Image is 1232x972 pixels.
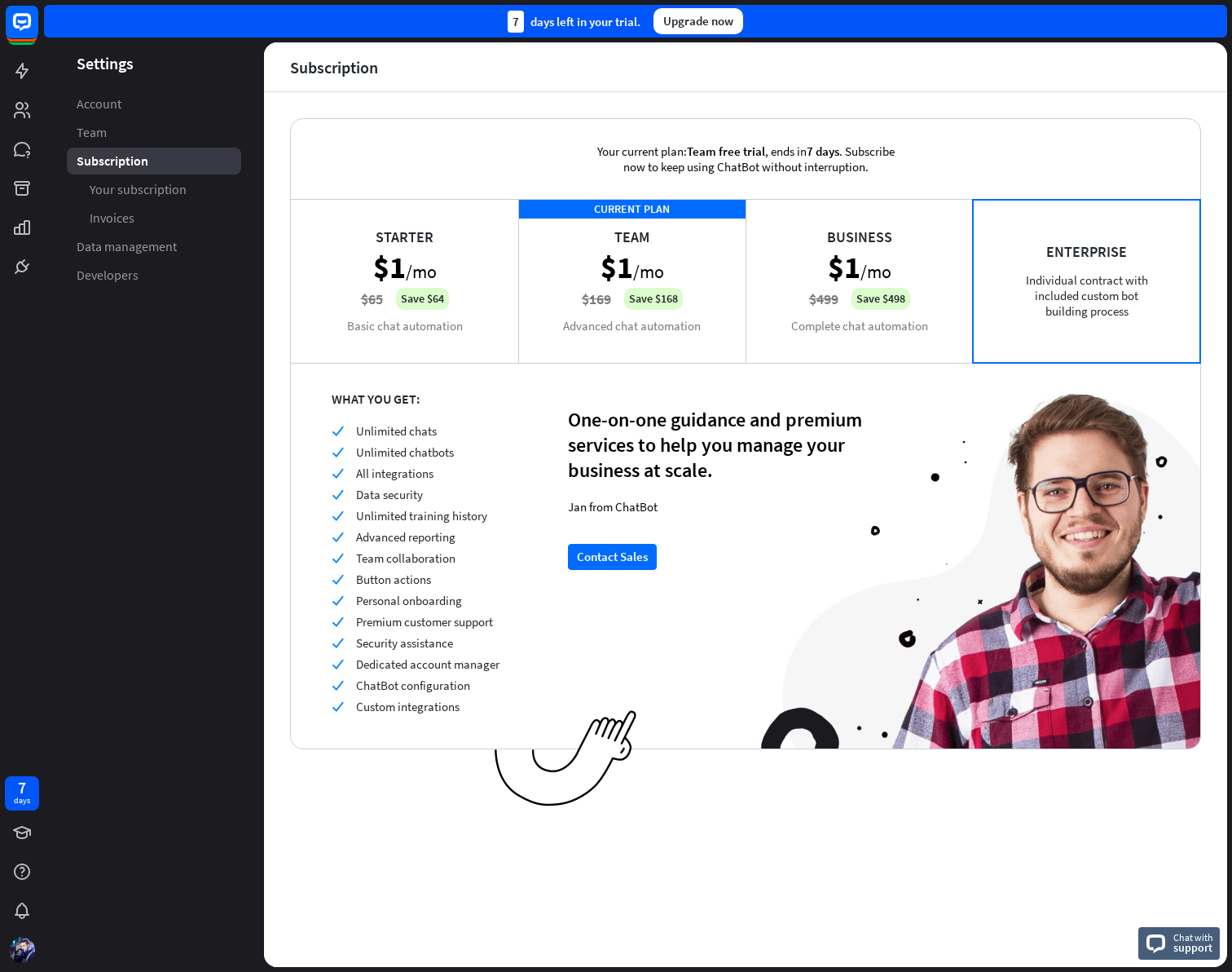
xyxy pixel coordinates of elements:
span: Security assistance [356,635,453,651]
span: Chat with [1173,930,1213,945]
i: check [332,467,344,479]
span: Team collaboration [356,550,455,566]
a: Invoices [67,205,241,232]
span: Dedicated account manager [356,656,499,672]
button: Open LiveChat chat widget [13,7,62,55]
span: Developers [77,267,139,284]
div: Your current plan: , ends in . Subscribe now to keep using ChatBot without interruption. [570,119,921,199]
a: 7 days [5,776,39,811]
i: check [332,637,344,649]
i: check [332,658,344,670]
span: ChatBot configuration [356,678,470,693]
span: All integrations [356,466,433,481]
a: Team [67,119,241,146]
span: Team free trial [687,144,765,159]
i: check [332,446,344,458]
span: Invoices [90,210,134,227]
span: Data security [356,487,423,502]
div: 7 [508,11,524,33]
span: Custom integrations [356,699,460,714]
i: check [332,425,344,437]
span: 7 days [807,144,839,159]
i: check [332,616,344,628]
span: Personal onboarding [356,593,462,608]
header: Settings [44,52,264,74]
span: Button actions [356,572,431,587]
i: check [332,700,344,713]
div: Upgrade now [653,8,743,34]
i: check [332,531,344,543]
i: check [332,594,344,607]
span: Unlimited chatbots [356,444,454,460]
span: Subscription [77,152,148,170]
div: Subscription [290,58,378,77]
span: Your subscription [90,181,187,198]
div: WHAT YOU GET: [332,391,568,407]
span: Premium customer support [356,614,493,630]
a: Your subscription [67,176,241,203]
span: Team [77,124,107,141]
i: check [332,552,344,564]
div: 7 [18,780,26,795]
div: days left in your trial. [508,11,640,33]
a: Data management [67,233,241,260]
a: Account [67,91,241,117]
span: Unlimited chats [356,423,437,439]
div: days [14,795,30,806]
div: One-on-one guidance and premium services to help you manage your business at scale. [568,407,869,483]
i: check [332,573,344,585]
img: ec979a0a656117aaf919.png [495,710,637,807]
span: Data management [77,238,177,255]
i: check [332,488,344,501]
span: Advanced reporting [356,529,455,545]
i: check [332,679,344,691]
div: Jan from ChatBot [568,499,869,515]
span: Account [77,95,121,113]
i: check [332,510,344,522]
span: Unlimited training history [356,508,487,524]
span: support [1173,940,1213,955]
button: Contact Sales [568,544,657,570]
a: Developers [67,262,241,289]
